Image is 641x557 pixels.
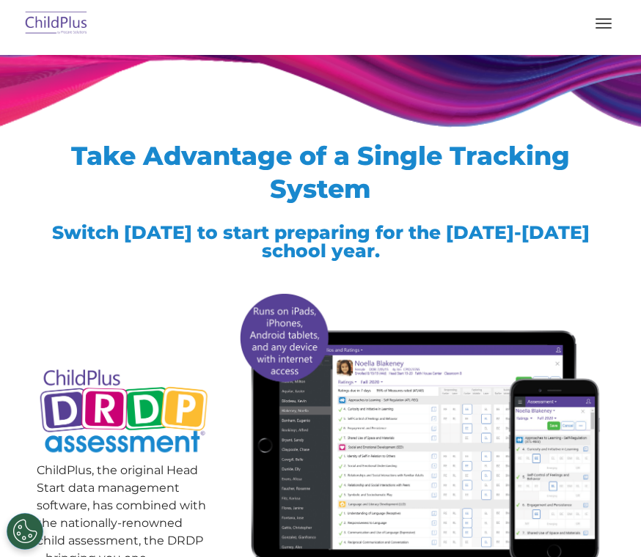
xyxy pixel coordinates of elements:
[37,359,211,465] img: Copyright - DRDP Logo
[22,7,91,41] img: ChildPlus by Procare Solutions
[7,513,43,550] button: Cookies Settings
[52,221,590,262] span: Switch [DATE] to start preparing for the [DATE]-[DATE] school year.
[71,140,570,204] span: Take Advantage of a Single Tracking System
